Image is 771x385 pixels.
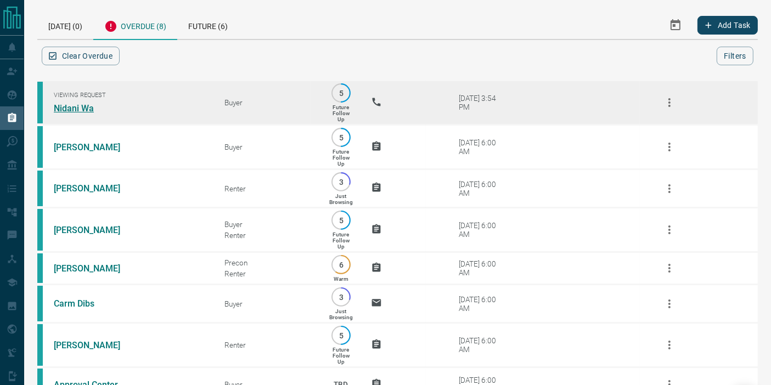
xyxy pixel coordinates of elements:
div: Future (6) [177,11,239,39]
div: Precon [224,258,311,267]
p: 6 [337,261,345,269]
div: Renter [224,341,311,349]
button: Filters [717,47,753,65]
div: Buyer [224,299,311,308]
div: Renter [224,231,311,240]
div: condos.ca [37,126,43,168]
p: Warm [334,276,348,282]
div: [DATE] (0) [37,11,93,39]
button: Clear Overdue [42,47,120,65]
div: Renter [224,184,311,193]
p: 5 [337,331,345,339]
div: Renter [224,269,311,278]
div: condos.ca [37,82,43,123]
span: Viewing Request [54,92,208,99]
p: 5 [337,89,345,97]
div: condos.ca [37,324,43,366]
p: Future Follow Up [333,149,350,167]
div: Buyer [224,220,311,229]
p: Just Browsing [329,193,353,205]
div: [DATE] 6:00 AM [459,180,505,197]
div: condos.ca [37,253,43,283]
p: Future Follow Up [333,347,350,365]
div: condos.ca [37,171,43,206]
div: [DATE] 6:00 AM [459,138,505,156]
div: [DATE] 3:54 PM [459,94,505,111]
div: Overdue (8) [93,11,177,40]
a: [PERSON_NAME] [54,142,136,152]
a: [PERSON_NAME] [54,183,136,194]
p: Future Follow Up [333,104,350,122]
div: [DATE] 6:00 AM [459,336,505,354]
div: [DATE] 6:00 AM [459,221,505,239]
p: Just Browsing [329,308,353,320]
button: Add Task [697,16,758,35]
p: Future Follow Up [333,231,350,250]
a: [PERSON_NAME] [54,263,136,274]
p: 3 [337,293,345,301]
div: Buyer [224,98,311,107]
a: [PERSON_NAME] [54,225,136,235]
button: Select Date Range [662,12,689,38]
a: Carm Dibs [54,298,136,309]
p: 5 [337,216,345,224]
p: 3 [337,178,345,186]
div: condos.ca [37,286,43,321]
a: Nidani Wa [54,103,136,114]
p: 5 [337,133,345,141]
div: [DATE] 6:00 AM [459,295,505,313]
a: [PERSON_NAME] [54,340,136,350]
div: Buyer [224,143,311,151]
div: [DATE] 6:00 AM [459,259,505,277]
div: condos.ca [37,209,43,251]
